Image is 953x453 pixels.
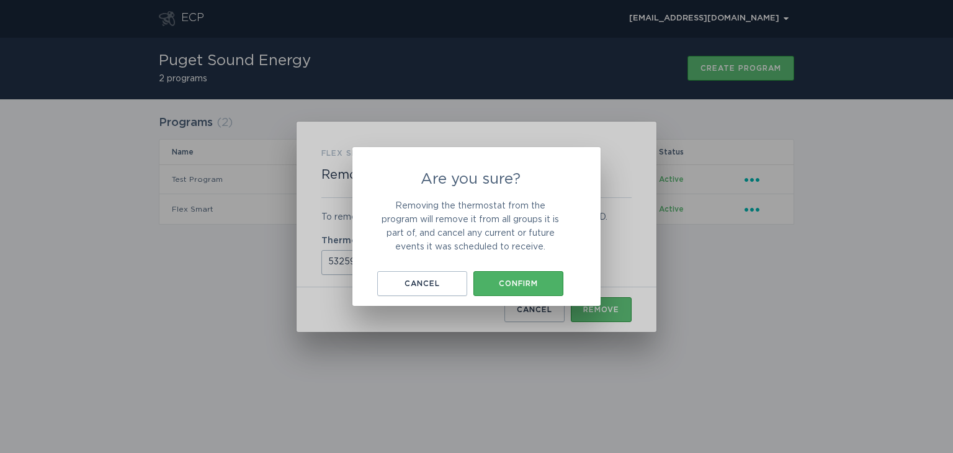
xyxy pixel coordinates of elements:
[473,271,563,296] button: Confirm
[383,280,461,287] div: Cancel
[377,172,563,187] h2: Are you sure?
[480,280,557,287] div: Confirm
[352,147,601,306] div: Are you sure?
[377,199,563,254] p: Removing the thermostat from the program will remove it from all groups it is part of, and cancel...
[377,271,467,296] button: Cancel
